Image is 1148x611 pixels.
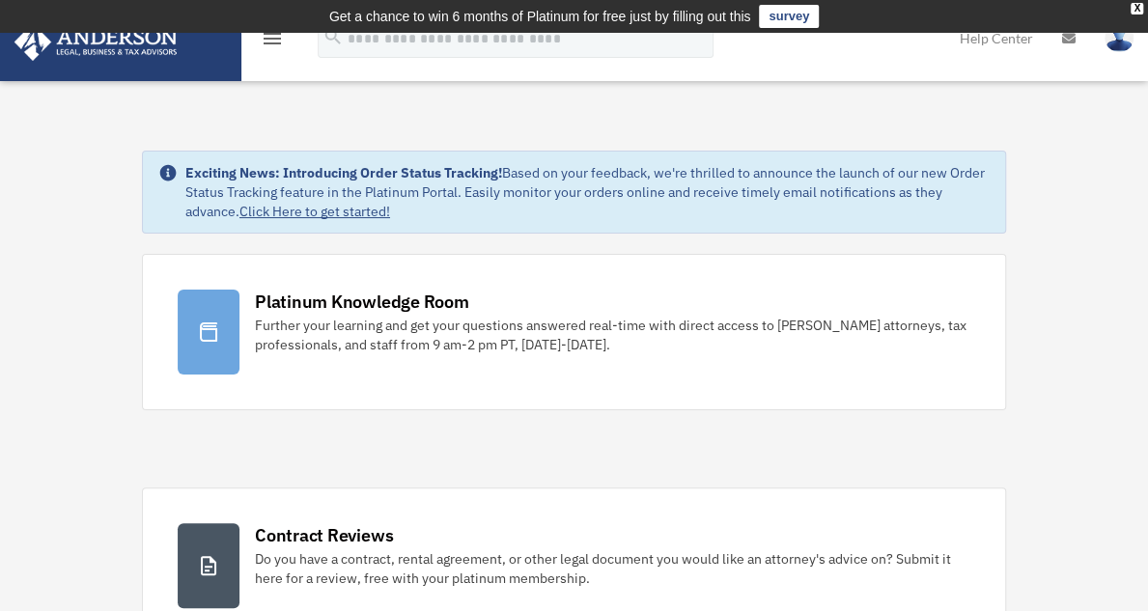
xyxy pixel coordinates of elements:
[9,23,183,61] img: Anderson Advisors Platinum Portal
[239,203,390,220] a: Click Here to get started!
[255,523,393,547] div: Contract Reviews
[1105,24,1134,52] img: User Pic
[322,26,344,47] i: search
[261,27,284,50] i: menu
[759,5,819,28] a: survey
[185,164,502,181] strong: Exciting News: Introducing Order Status Tracking!
[329,5,751,28] div: Get a chance to win 6 months of Platinum for free just by filling out this
[1131,3,1143,14] div: close
[255,549,970,588] div: Do you have a contract, rental agreement, or other legal document you would like an attorney's ad...
[255,316,970,354] div: Further your learning and get your questions answered real-time with direct access to [PERSON_NAM...
[142,254,1006,410] a: Platinum Knowledge Room Further your learning and get your questions answered real-time with dire...
[185,163,990,221] div: Based on your feedback, we're thrilled to announce the launch of our new Order Status Tracking fe...
[261,34,284,50] a: menu
[255,290,469,314] div: Platinum Knowledge Room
